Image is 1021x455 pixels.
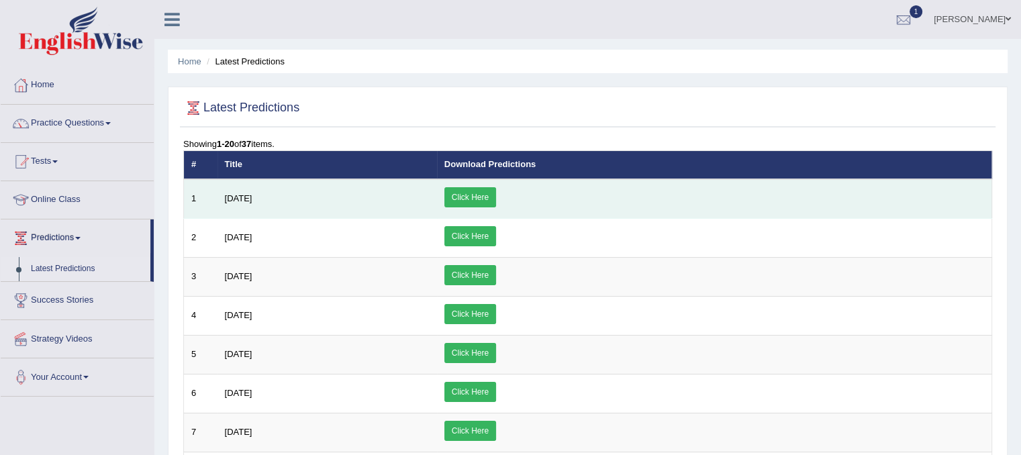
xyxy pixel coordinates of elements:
[25,257,150,281] a: Latest Predictions
[1,143,154,176] a: Tests
[184,413,217,452] td: 7
[184,335,217,374] td: 5
[217,139,234,149] b: 1-20
[217,151,437,179] th: Title
[225,310,252,320] span: [DATE]
[1,358,154,392] a: Your Account
[225,349,252,359] span: [DATE]
[225,388,252,398] span: [DATE]
[184,179,217,219] td: 1
[910,5,923,18] span: 1
[444,382,496,402] a: Click Here
[178,56,201,66] a: Home
[444,421,496,441] a: Click Here
[184,296,217,335] td: 4
[1,320,154,354] a: Strategy Videos
[444,343,496,363] a: Click Here
[225,427,252,437] span: [DATE]
[225,232,252,242] span: [DATE]
[444,187,496,207] a: Click Here
[184,257,217,296] td: 3
[1,219,150,253] a: Predictions
[1,105,154,138] a: Practice Questions
[203,55,285,68] li: Latest Predictions
[242,139,251,149] b: 37
[183,138,992,150] div: Showing of items.
[184,374,217,413] td: 6
[1,66,154,100] a: Home
[225,193,252,203] span: [DATE]
[1,181,154,215] a: Online Class
[444,226,496,246] a: Click Here
[1,282,154,315] a: Success Stories
[437,151,992,179] th: Download Predictions
[184,151,217,179] th: #
[444,304,496,324] a: Click Here
[184,218,217,257] td: 2
[444,265,496,285] a: Click Here
[225,271,252,281] span: [DATE]
[183,98,299,118] h2: Latest Predictions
